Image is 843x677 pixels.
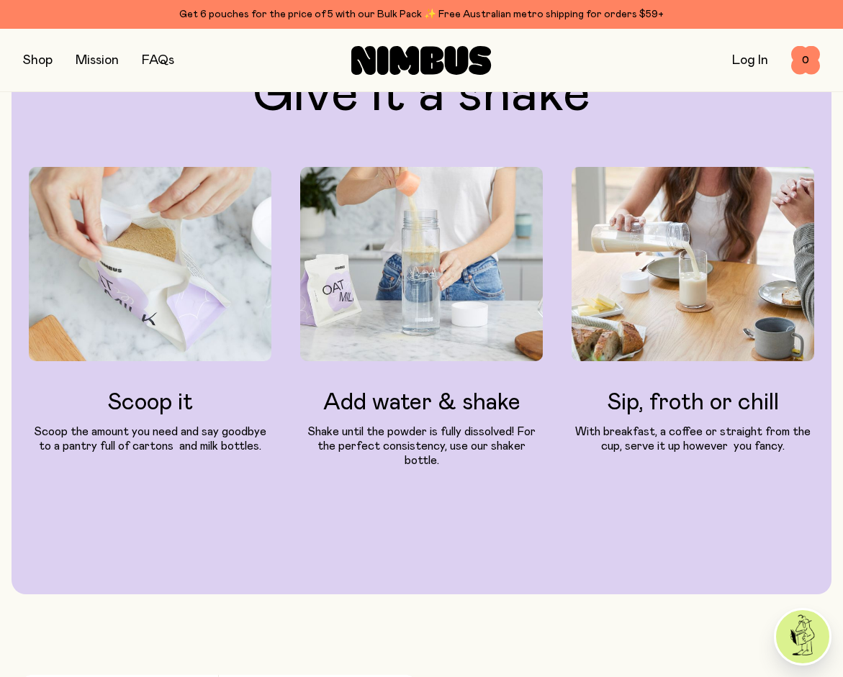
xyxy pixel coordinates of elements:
[732,54,768,67] a: Log In
[791,46,820,75] button: 0
[142,54,174,67] a: FAQs
[29,167,271,361] img: Oat Milk pouch being opened
[300,390,543,416] h3: Add water & shake
[29,390,271,416] h3: Scoop it
[572,390,814,416] h3: Sip, froth or chill
[300,167,543,361] img: Adding Nimbus Oat Milk to bottle
[300,424,543,468] p: Shake until the powder is fully dissolved! For the perfect consistency, use our shaker bottle.
[572,167,814,361] img: Pouring Oat Milk into a glass cup at dining room table
[572,424,814,453] p: With breakfast, a coffee or straight from the cup, serve it up however you fancy.
[29,424,271,453] p: Scoop the amount you need and say goodbye to a pantry full of cartons and milk bottles.
[23,6,820,23] div: Get 6 pouches for the price of 5 with our Bulk Pack ✨ Free Australian metro shipping for orders $59+
[29,69,814,121] h2: Give it a shake
[776,610,829,663] img: agent
[76,54,119,67] a: Mission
